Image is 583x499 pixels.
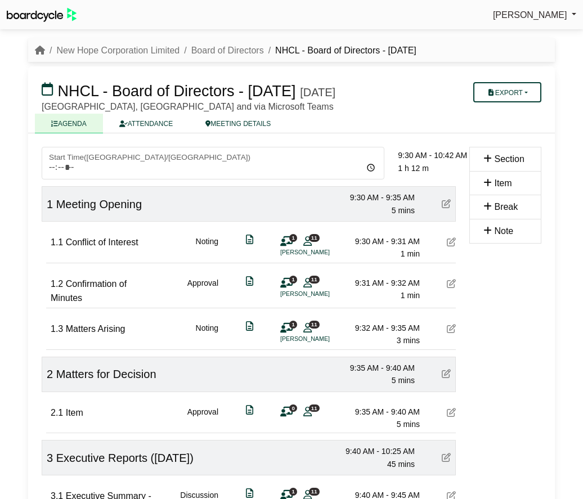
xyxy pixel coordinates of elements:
[47,452,53,464] span: 3
[280,248,365,257] li: [PERSON_NAME]
[493,8,576,23] a: [PERSON_NAME]
[397,336,420,345] span: 3 mins
[56,452,194,464] span: Executive Reports ([DATE])
[196,322,218,347] div: Noting
[35,43,416,58] nav: breadcrumb
[309,276,320,283] span: 11
[103,114,189,133] a: ATTENDANCE
[392,206,415,215] span: 5 mins
[191,46,264,55] a: Board of Directors
[280,289,365,299] li: [PERSON_NAME]
[309,321,320,328] span: 11
[392,376,415,385] span: 5 mins
[494,178,512,188] span: Item
[264,43,416,58] li: NHCL - Board of Directors - [DATE]
[56,368,156,380] span: Matters for Decision
[398,149,477,161] div: 9:30 AM - 10:42 AM
[35,114,103,133] a: AGENDA
[47,368,53,380] span: 2
[51,279,63,289] span: 1.2
[401,291,420,300] span: 1 min
[196,235,218,260] div: Noting
[494,154,524,164] span: Section
[47,198,53,210] span: 1
[309,234,320,241] span: 11
[336,191,415,204] div: 9:30 AM - 9:35 AM
[289,488,297,495] span: 1
[336,445,415,457] div: 9:40 AM - 10:25 AM
[387,460,415,469] span: 45 mins
[397,420,420,429] span: 5 mins
[51,279,127,303] span: Confirmation of Minutes
[56,198,142,210] span: Meeting Opening
[494,202,518,212] span: Break
[56,46,180,55] a: New Hope Corporation Limited
[280,334,365,344] li: [PERSON_NAME]
[494,226,513,236] span: Note
[187,277,218,305] div: Approval
[309,488,320,495] span: 11
[58,83,296,100] span: NHCL - Board of Directors - [DATE]
[341,235,420,248] div: 9:30 AM - 9:31 AM
[42,102,334,111] span: [GEOGRAPHIC_DATA], [GEOGRAPHIC_DATA] and via Microsoft Teams
[289,234,297,241] span: 1
[7,8,77,22] img: BoardcycleBlackGreen-aaafeed430059cb809a45853b8cf6d952af9d84e6e89e1f1685b34bfd5cb7d64.svg
[493,10,567,20] span: [PERSON_NAME]
[300,86,335,99] div: [DATE]
[289,404,297,412] span: 0
[66,408,83,417] span: Item
[66,324,125,334] span: Matters Arising
[309,404,320,412] span: 11
[66,237,138,247] span: Conflict of Interest
[341,406,420,418] div: 9:35 AM - 9:40 AM
[51,324,63,334] span: 1.3
[341,277,420,289] div: 9:31 AM - 9:32 AM
[398,164,428,173] span: 1 h 12 m
[341,322,420,334] div: 9:32 AM - 9:35 AM
[51,237,63,247] span: 1.1
[289,276,297,283] span: 1
[189,114,287,133] a: MEETING DETAILS
[289,321,297,328] span: 1
[51,408,63,417] span: 2.1
[401,249,420,258] span: 1 min
[473,82,541,102] button: Export
[336,362,415,374] div: 9:35 AM - 9:40 AM
[187,406,218,431] div: Approval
